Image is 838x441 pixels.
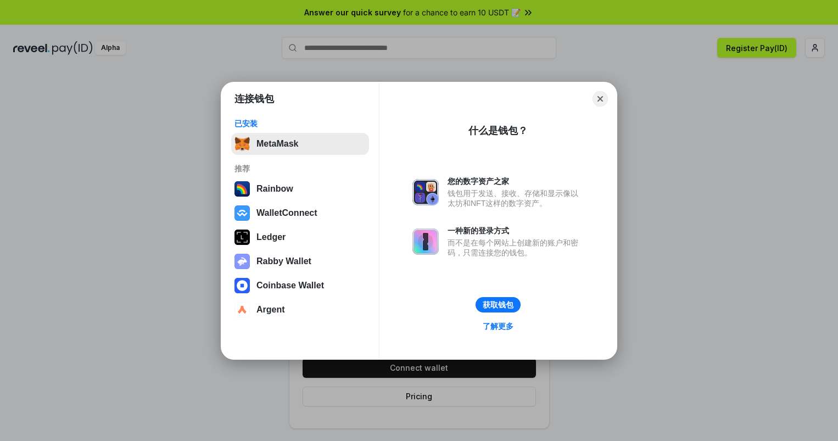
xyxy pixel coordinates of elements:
a: 了解更多 [476,319,520,333]
button: Rabby Wallet [231,250,369,272]
div: 已安装 [234,119,366,129]
button: Argent [231,299,369,321]
div: 获取钱包 [483,300,513,310]
img: svg+xml,%3Csvg%20xmlns%3D%22http%3A%2F%2Fwww.w3.org%2F2000%2Fsvg%22%20fill%3D%22none%22%20viewBox... [412,228,439,255]
div: Argent [256,305,285,315]
div: MetaMask [256,139,298,149]
div: 推荐 [234,164,366,174]
img: svg+xml,%3Csvg%20xmlns%3D%22http%3A%2F%2Fwww.w3.org%2F2000%2Fsvg%22%20width%3D%2228%22%20height%3... [234,230,250,245]
div: 您的数字资产之家 [448,176,584,186]
div: Coinbase Wallet [256,281,324,291]
img: svg+xml,%3Csvg%20xmlns%3D%22http%3A%2F%2Fwww.w3.org%2F2000%2Fsvg%22%20fill%3D%22none%22%20viewBox... [234,254,250,269]
img: svg+xml,%3Csvg%20width%3D%2228%22%20height%3D%2228%22%20viewBox%3D%220%200%2028%2028%22%20fill%3D... [234,278,250,293]
button: WalletConnect [231,202,369,224]
img: svg+xml,%3Csvg%20fill%3D%22none%22%20height%3D%2233%22%20viewBox%3D%220%200%2035%2033%22%20width%... [234,136,250,152]
button: Rainbow [231,178,369,200]
img: svg+xml,%3Csvg%20xmlns%3D%22http%3A%2F%2Fwww.w3.org%2F2000%2Fsvg%22%20fill%3D%22none%22%20viewBox... [412,179,439,205]
button: Coinbase Wallet [231,275,369,297]
img: svg+xml,%3Csvg%20width%3D%2228%22%20height%3D%2228%22%20viewBox%3D%220%200%2028%2028%22%20fill%3D... [234,205,250,221]
div: 钱包用于发送、接收、存储和显示像以太坊和NFT这样的数字资产。 [448,188,584,208]
button: MetaMask [231,133,369,155]
div: Ledger [256,232,286,242]
button: Close [593,91,608,107]
img: svg+xml,%3Csvg%20width%3D%22120%22%20height%3D%22120%22%20viewBox%3D%220%200%20120%20120%22%20fil... [234,181,250,197]
div: 一种新的登录方式 [448,226,584,236]
img: svg+xml,%3Csvg%20width%3D%2228%22%20height%3D%2228%22%20viewBox%3D%220%200%2028%2028%22%20fill%3D... [234,302,250,317]
div: Rainbow [256,184,293,194]
div: 而不是在每个网站上创建新的账户和密码，只需连接您的钱包。 [448,238,584,258]
h1: 连接钱包 [234,92,274,105]
div: WalletConnect [256,208,317,218]
button: Ledger [231,226,369,248]
button: 获取钱包 [476,297,521,312]
div: 了解更多 [483,321,513,331]
div: Rabby Wallet [256,256,311,266]
div: 什么是钱包？ [468,124,528,137]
